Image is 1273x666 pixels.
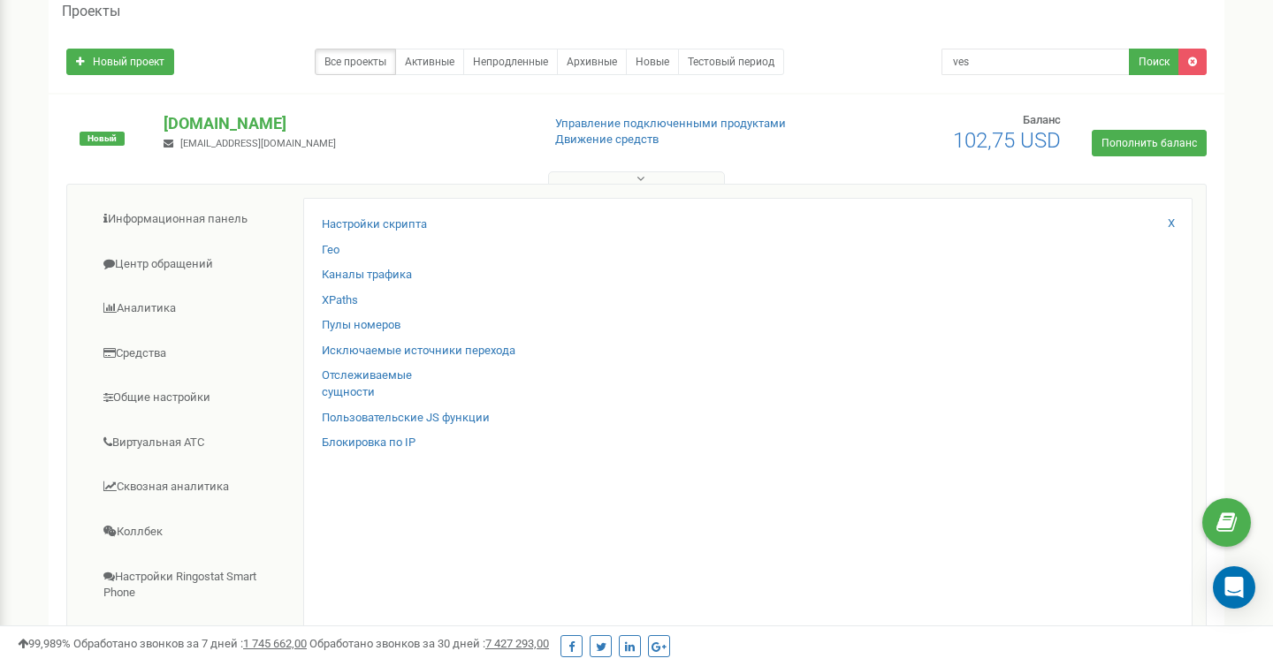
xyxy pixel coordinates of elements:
span: [EMAIL_ADDRESS][DOMAIN_NAME] [180,138,336,149]
p: [DOMAIN_NAME] [164,112,526,135]
span: Обработано звонков за 7 дней : [73,637,307,650]
a: Гео [322,242,339,259]
span: Обработано звонков за 30 дней : [309,637,549,650]
a: Архивные [557,49,627,75]
a: Коллбек [80,511,304,554]
a: Общие настройки [80,376,304,420]
a: Виртуальная АТС [80,421,304,465]
a: Центр обращений [80,243,304,286]
u: 7 427 293,00 [485,637,549,650]
a: Активные [395,49,464,75]
a: Отслеживаемыесущности [322,367,412,400]
a: Движение средств [555,132,659,146]
a: Все проекты [315,49,396,75]
a: Интеграция [80,617,304,660]
span: 102,75 USD [953,128,1061,153]
a: X [1168,216,1175,232]
a: Средства [80,332,304,375]
div: Open Intercom Messenger [1213,566,1255,609]
a: Исключаемые источники перехода [322,343,515,359]
a: Пользовательские JS функции [322,410,490,427]
a: Новые [626,49,679,75]
span: 99,989% [18,637,71,650]
a: Управление подключенными продуктами [555,117,786,130]
a: Непродленные [463,49,558,75]
a: Информационная панель [80,198,304,241]
a: Аналитика [80,287,304,330]
input: Поиск [941,49,1130,75]
a: Каналы трафика [322,267,412,284]
u: 1 745 662,00 [243,637,307,650]
a: Настройки скрипта [322,216,427,233]
span: Баланс [1023,113,1061,126]
a: Сквозная аналитика [80,465,304,509]
a: Пулы номеров [322,317,400,334]
span: Новый [80,132,125,146]
a: Пополнить баланс [1092,130,1207,156]
h5: Проекты [62,4,120,19]
a: Новый проект [66,49,174,75]
a: Тестовый период [678,49,784,75]
a: Блокировка по IP [322,435,415,451]
button: Поиск [1129,49,1179,75]
a: XPaths [322,292,358,309]
a: Настройки Ringostat Smart Phone [80,556,304,615]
